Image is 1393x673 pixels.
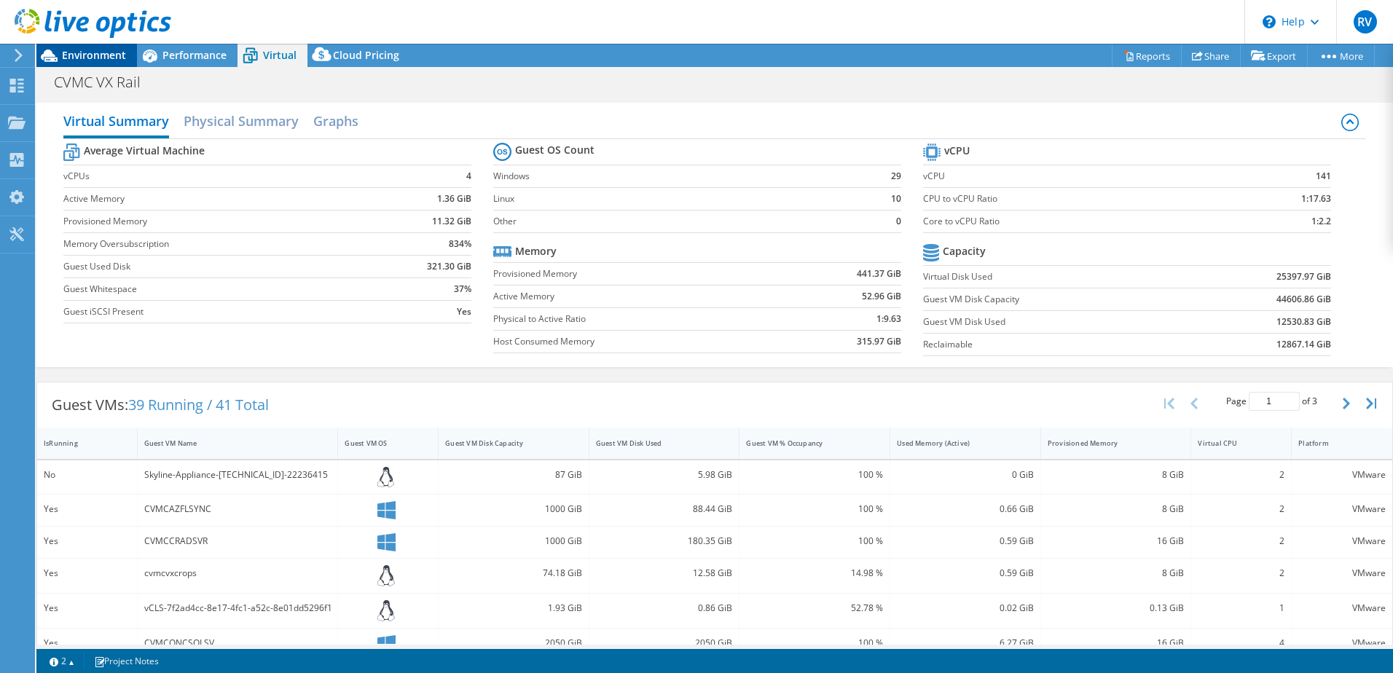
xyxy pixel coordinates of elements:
[1316,169,1331,184] b: 141
[44,438,113,448] div: IsRunning
[897,600,1034,616] div: 0.02 GiB
[1198,501,1284,517] div: 2
[1298,533,1386,549] div: VMware
[1312,395,1317,407] span: 3
[923,292,1190,307] label: Guest VM Disk Capacity
[1298,600,1386,616] div: VMware
[897,501,1034,517] div: 0.66 GiB
[1048,501,1185,517] div: 8 GiB
[44,501,130,517] div: Yes
[63,192,374,206] label: Active Memory
[746,600,883,616] div: 52.78 %
[44,467,130,483] div: No
[1298,501,1386,517] div: VMware
[144,635,331,651] div: CVMCONCSQLSV
[493,192,864,206] label: Linux
[1298,438,1368,448] div: Platform
[1048,467,1185,483] div: 8 GiB
[596,533,733,549] div: 180.35 GiB
[445,600,582,616] div: 1.93 GiB
[37,382,283,428] div: Guest VMs:
[596,600,733,616] div: 0.86 GiB
[445,501,582,517] div: 1000 GiB
[897,635,1034,651] div: 6.27 GiB
[923,337,1190,352] label: Reclaimable
[897,565,1034,581] div: 0.59 GiB
[596,635,733,651] div: 2050 GiB
[449,237,471,251] b: 834%
[1249,392,1300,411] input: jump to page
[1198,600,1284,616] div: 1
[144,565,331,581] div: cvmcvxcrops
[515,143,595,157] b: Guest OS Count
[1181,44,1241,67] a: Share
[876,312,901,326] b: 1:9.63
[1276,337,1331,352] b: 12867.14 GiB
[184,106,299,135] h2: Physical Summary
[1276,292,1331,307] b: 44606.86 GiB
[62,48,126,62] span: Environment
[493,289,782,304] label: Active Memory
[746,438,866,448] div: Guest VM % Occupancy
[432,214,471,229] b: 11.32 GiB
[84,652,169,670] a: Project Notes
[63,169,374,184] label: vCPUs
[746,501,883,517] div: 100 %
[596,467,733,483] div: 5.98 GiB
[493,214,864,229] label: Other
[944,143,970,158] b: vCPU
[1276,315,1331,329] b: 12530.83 GiB
[457,304,471,319] b: Yes
[454,282,471,296] b: 37%
[493,312,782,326] label: Physical to Active Ratio
[445,438,565,448] div: Guest VM Disk Capacity
[333,48,399,62] span: Cloud Pricing
[1311,214,1331,229] b: 1:2.2
[1198,438,1267,448] div: Virtual CPU
[445,635,582,651] div: 2050 GiB
[1048,635,1185,651] div: 16 GiB
[44,533,130,549] div: Yes
[746,467,883,483] div: 100 %
[44,635,130,651] div: Yes
[857,334,901,349] b: 315.97 GiB
[896,214,901,229] b: 0
[1048,438,1167,448] div: Provisioned Memory
[128,395,269,414] span: 39 Running / 41 Total
[1298,635,1386,651] div: VMware
[1112,44,1182,67] a: Reports
[857,267,901,281] b: 441.37 GiB
[144,501,331,517] div: CVMCAZFLSYNC
[1048,533,1185,549] div: 16 GiB
[596,565,733,581] div: 12.58 GiB
[427,259,471,274] b: 321.30 GiB
[1354,10,1377,34] span: RV
[63,214,374,229] label: Provisioned Memory
[1048,565,1185,581] div: 8 GiB
[493,334,782,349] label: Host Consumed Memory
[923,192,1224,206] label: CPU to vCPU Ratio
[1198,565,1284,581] div: 2
[1240,44,1308,67] a: Export
[1276,269,1331,284] b: 25397.97 GiB
[746,565,883,581] div: 14.98 %
[897,467,1034,483] div: 0 GiB
[63,259,374,274] label: Guest Used Disk
[897,438,1016,448] div: Used Memory (Active)
[144,438,314,448] div: Guest VM Name
[63,282,374,296] label: Guest Whitespace
[63,304,374,319] label: Guest iSCSI Present
[445,533,582,549] div: 1000 GiB
[63,237,374,251] label: Memory Oversubscription
[1198,635,1284,651] div: 4
[144,600,331,616] div: vCLS-7f2ad4cc-8e17-4fc1-a52c-8e01dd5296f1
[596,501,733,517] div: 88.44 GiB
[891,192,901,206] b: 10
[47,74,163,90] h1: CVMC VX Rail
[1298,565,1386,581] div: VMware
[746,533,883,549] div: 100 %
[162,48,227,62] span: Performance
[923,169,1224,184] label: vCPU
[466,169,471,184] b: 4
[39,652,85,670] a: 2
